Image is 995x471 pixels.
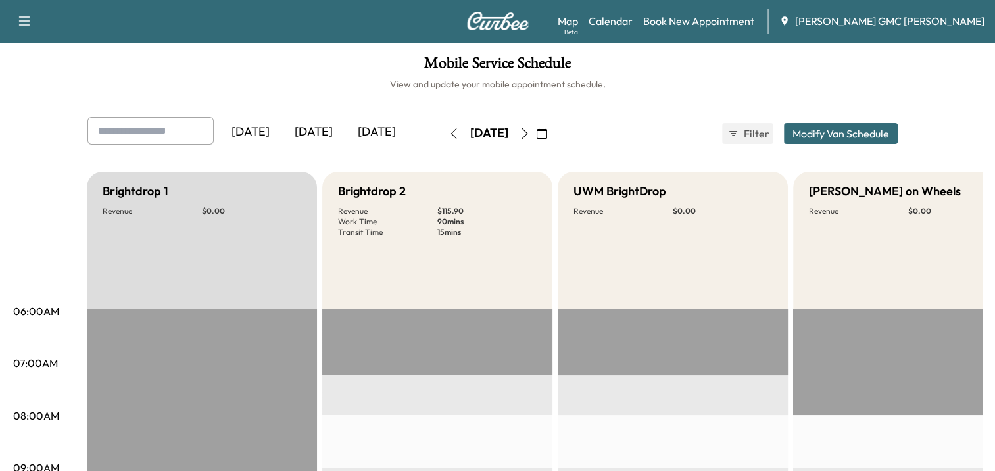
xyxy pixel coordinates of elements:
button: Modify Van Schedule [784,123,898,144]
div: [DATE] [470,125,508,141]
p: Revenue [338,206,437,216]
a: Book New Appointment [643,13,754,29]
p: 90 mins [437,216,537,227]
h1: Mobile Service Schedule [13,55,982,78]
div: [DATE] [219,117,282,147]
h6: View and update your mobile appointment schedule. [13,78,982,91]
p: $ 0.00 [202,206,301,216]
h5: Brightdrop 1 [103,182,168,201]
div: Beta [564,27,578,37]
p: 08:00AM [13,408,59,424]
h5: Brightdrop 2 [338,182,406,201]
a: Calendar [589,13,633,29]
p: $ 115.90 [437,206,537,216]
span: Filter [744,126,767,141]
img: Curbee Logo [466,12,529,30]
p: 15 mins [437,227,537,237]
p: Revenue [573,206,673,216]
h5: [PERSON_NAME] on Wheels [809,182,961,201]
button: Filter [722,123,773,144]
p: Revenue [809,206,908,216]
p: 06:00AM [13,303,59,319]
h5: UWM BrightDrop [573,182,666,201]
span: [PERSON_NAME] GMC [PERSON_NAME] [795,13,984,29]
p: Transit Time [338,227,437,237]
p: Work Time [338,216,437,227]
div: [DATE] [282,117,345,147]
div: [DATE] [345,117,408,147]
p: 07:00AM [13,355,58,371]
a: MapBeta [558,13,578,29]
p: Revenue [103,206,202,216]
p: $ 0.00 [673,206,772,216]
